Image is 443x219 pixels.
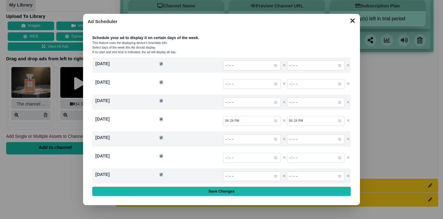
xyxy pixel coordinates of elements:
button: ✕ [282,117,286,124]
button: ✕ [346,173,350,179]
p: This feature uses the displaying device's time/date info. [92,41,351,45]
button: ✕ [282,62,286,69]
strong: [DATE] [95,135,110,140]
button: ✕ [282,99,286,106]
p: Select days of the week this Ad should display. [92,45,351,50]
button: ✕ [346,15,358,25]
strong: [DATE] [95,172,110,177]
strong: [DATE] [95,117,110,121]
p: Schedule your ad to display it on certain days of the week. [92,35,351,41]
strong: [DATE] [95,153,110,158]
button: ✕ [346,99,350,106]
button: ✕ [346,154,350,161]
strong: [DATE] [95,61,110,66]
h3: Ad Scheduler [88,18,355,25]
button: ✕ [282,154,286,161]
input: Save Changes [92,187,351,196]
strong: [DATE] [95,98,110,103]
strong: [DATE] [95,80,110,85]
button: ✕ [346,62,350,69]
button: ✕ [282,173,286,179]
button: ✕ [282,81,286,87]
button: ✕ [346,117,350,124]
button: ✕ [346,136,350,142]
button: ✕ [346,81,350,87]
button: ✕ [282,136,286,142]
p: If no start and end time is indicated, the ad will display all day. [92,50,351,54]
